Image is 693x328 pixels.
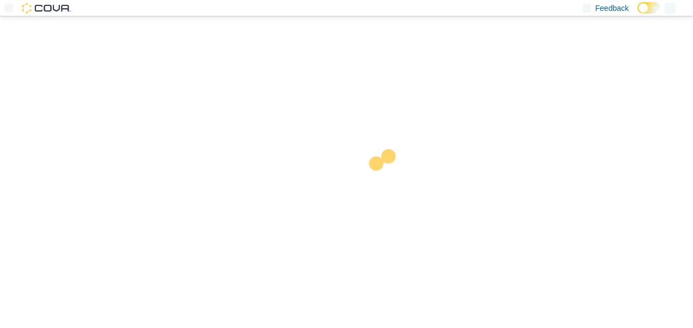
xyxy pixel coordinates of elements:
input: Dark Mode [637,2,660,14]
span: Feedback [595,3,629,14]
img: cova-loader [346,141,428,223]
img: Cova [22,3,71,14]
